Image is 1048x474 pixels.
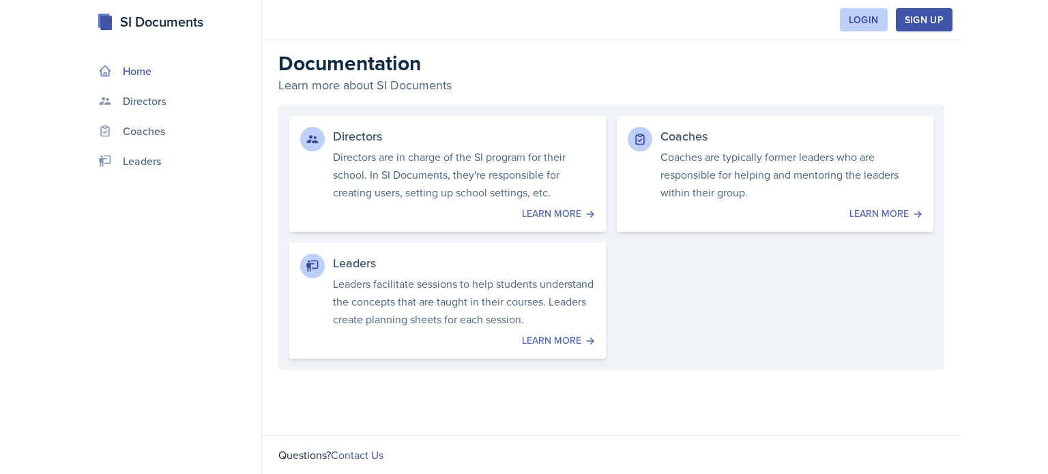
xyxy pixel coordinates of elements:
[333,127,595,145] div: Directors
[93,57,256,85] a: Home
[896,8,952,31] button: Sign Up
[660,148,922,201] p: Coaches are typically former leaders who are responsible for helping and mentoring the leaders wi...
[300,207,595,221] div: Learn more
[331,447,383,462] a: Contact Us
[289,116,606,232] a: Directors Directors are in charge of the SI program for their school. In SI Documents, they're re...
[628,207,922,221] div: Learn more
[93,117,256,145] a: Coaches
[93,147,256,175] a: Leaders
[333,254,595,272] div: Leaders
[617,116,933,232] a: Coaches Coaches are typically former leaders who are responsible for helping and mentoring the le...
[278,76,944,94] p: Learn more about SI Documents
[840,8,888,31] button: Login
[300,334,595,348] div: Learn more
[905,14,944,25] div: Sign Up
[278,51,944,76] h2: Documentation
[262,435,961,474] div: Questions?
[849,14,879,25] div: Login
[333,275,595,328] p: Leaders facilitate sessions to help students understand the concepts that are taught in their cou...
[93,87,256,115] a: Directors
[333,148,595,201] p: Directors are in charge of the SI program for their school. In SI Documents, they're responsible ...
[660,127,922,145] div: Coaches
[289,243,606,359] a: Leaders Leaders facilitate sessions to help students understand the concepts that are taught in t...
